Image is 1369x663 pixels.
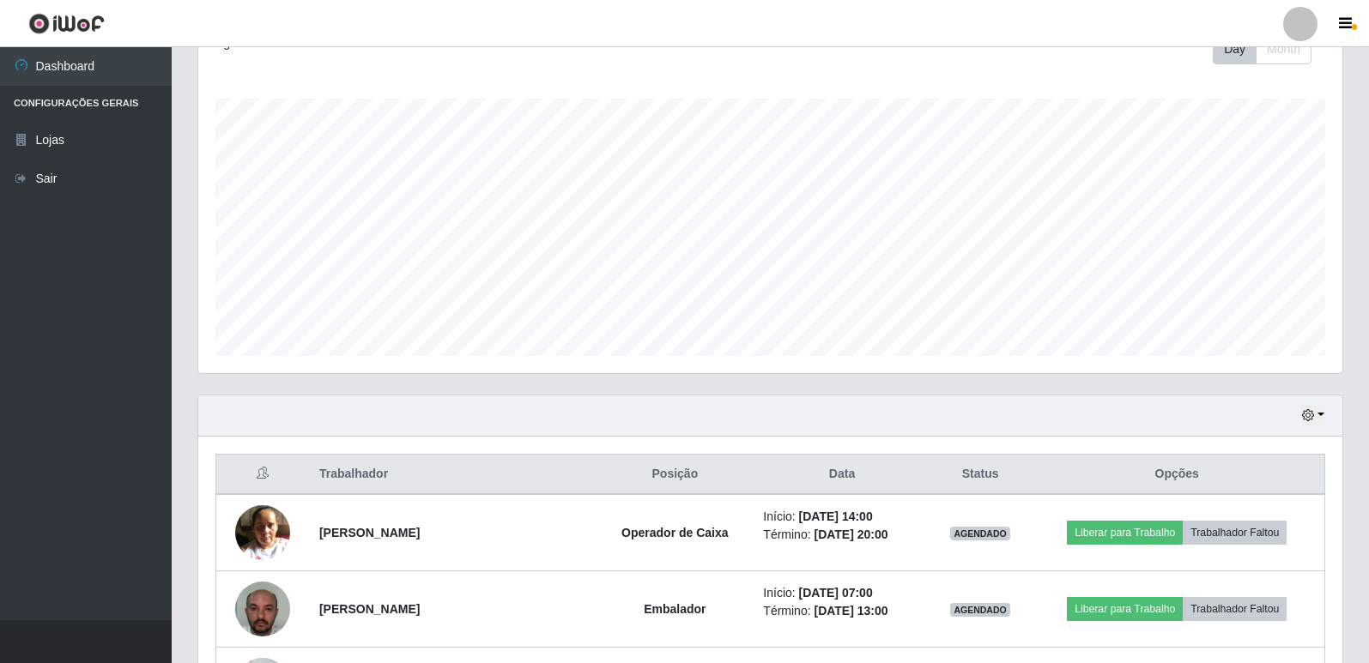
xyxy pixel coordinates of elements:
[763,526,920,544] li: Término:
[799,586,873,600] time: [DATE] 07:00
[763,584,920,602] li: Início:
[28,13,105,34] img: CoreUI Logo
[763,508,920,526] li: Início:
[814,604,887,618] time: [DATE] 13:00
[814,527,887,541] time: [DATE] 20:00
[319,526,420,539] strong: [PERSON_NAME]
[799,509,873,523] time: [DATE] 14:00
[621,526,729,539] strong: Operador de Caixa
[1183,597,1287,621] button: Trabalhador Faltou
[931,455,1030,495] th: Status
[950,527,1010,540] span: AGENDADO
[1213,34,1311,64] div: First group
[950,603,1010,617] span: AGENDADO
[1029,455,1324,495] th: Opções
[1256,34,1311,64] button: Month
[1067,597,1183,621] button: Liberar para Trabalho
[235,496,290,569] img: 1758738282266.jpeg
[597,455,753,495] th: Posição
[763,602,920,620] li: Término:
[1067,521,1183,545] button: Liberar para Trabalho
[309,455,597,495] th: Trabalhador
[1213,34,1257,64] button: Day
[319,602,420,616] strong: [PERSON_NAME]
[1183,521,1287,545] button: Trabalhador Faltou
[235,560,290,658] img: 1756596320265.jpeg
[753,455,930,495] th: Data
[644,602,706,616] strong: Embalador
[1213,34,1325,64] div: Toolbar with button groups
